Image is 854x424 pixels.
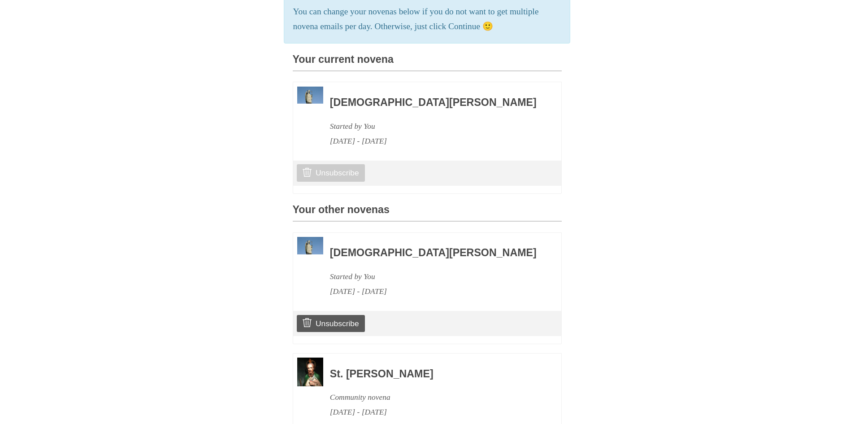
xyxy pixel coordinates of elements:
div: Started by You [330,119,537,134]
h3: [DEMOGRAPHIC_DATA][PERSON_NAME] [330,247,537,259]
h3: Your other novenas [293,204,562,222]
div: [DATE] - [DATE] [330,134,537,149]
div: [DATE] - [DATE] [330,284,537,299]
a: Unsubscribe [297,164,364,181]
h3: St. [PERSON_NAME] [330,368,537,380]
img: Novena image [297,87,323,104]
div: [DATE] - [DATE] [330,405,537,420]
div: Community novena [330,390,537,405]
h3: [DEMOGRAPHIC_DATA][PERSON_NAME] [330,97,537,109]
img: Novena image [297,358,323,386]
a: Unsubscribe [297,315,364,332]
p: You can change your novenas below if you do not want to get multiple novena emails per day. Other... [293,4,561,34]
h3: Your current novena [293,54,562,71]
img: Novena image [297,237,323,254]
div: Started by You [330,269,537,284]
